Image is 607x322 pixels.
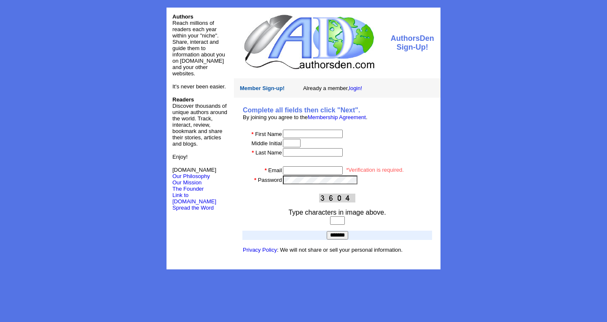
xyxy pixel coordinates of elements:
a: Spread the Word [172,204,214,211]
a: The Founder [172,186,204,192]
font: Discover thousands of unique authors around the world. Track, interact, review, bookmark and shar... [172,96,227,147]
img: logo.jpg [242,13,376,70]
font: AuthorsDen Sign-Up! [391,34,434,51]
font: Email [268,167,282,173]
a: Link to [DOMAIN_NAME] [172,192,216,205]
b: Readers [172,96,194,103]
font: Enjoy! [172,154,188,160]
font: Password [258,177,282,183]
font: Last Name [255,149,282,156]
a: Privacy Policy [243,247,277,253]
a: Our Mission [172,179,201,186]
font: By joining you agree to the . [243,114,368,120]
font: It's never been easier. [172,83,226,90]
font: Type characters in image above. [288,209,386,216]
b: Complete all fields then click "Next". [243,106,360,114]
font: First Name [255,131,282,137]
img: This Is CAPTCHA Image [319,194,355,202]
font: Middle Initial [252,140,282,146]
font: *Verification is required. [346,167,404,173]
font: Already a member, [303,85,362,91]
a: Our Philosophy [172,173,210,179]
font: : We will not share or sell your personal information. [243,247,403,253]
a: login! [349,85,362,91]
a: Membership Agreement [308,114,366,120]
font: Spread the Word [172,205,214,211]
font: Member Sign-up! [240,85,285,91]
font: Reach millions of readers each year within your "niche". Share, interact and guide them to inform... [172,20,225,77]
font: Authors [172,13,193,20]
font: [DOMAIN_NAME] [172,167,216,179]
